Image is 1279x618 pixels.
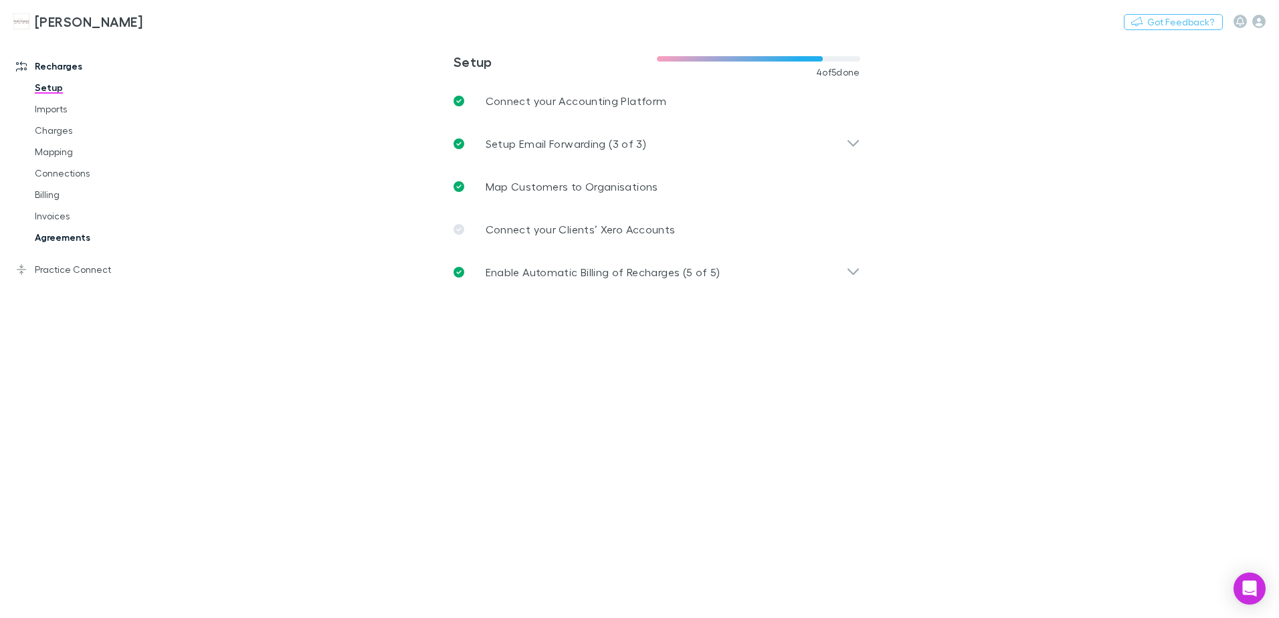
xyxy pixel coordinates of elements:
p: Enable Automatic Billing of Recharges (5 of 5) [486,264,720,280]
a: Agreements [21,227,181,248]
a: Setup [21,77,181,98]
a: Billing [21,184,181,205]
div: Setup Email Forwarding (3 of 3) [443,122,871,165]
a: Practice Connect [3,259,181,280]
a: Charges [21,120,181,141]
a: Imports [21,98,181,120]
p: Connect your Accounting Platform [486,93,667,109]
a: Connections [21,163,181,184]
div: Enable Automatic Billing of Recharges (5 of 5) [443,251,871,294]
button: Got Feedback? [1124,14,1223,30]
div: Open Intercom Messenger [1234,573,1266,605]
a: Recharges [3,56,181,77]
a: [PERSON_NAME] [5,5,151,37]
a: Mapping [21,141,181,163]
span: 4 of 5 done [816,67,860,78]
p: Setup Email Forwarding (3 of 3) [486,136,646,152]
h3: [PERSON_NAME] [35,13,142,29]
a: Invoices [21,205,181,227]
p: Map Customers to Organisations [486,179,658,195]
p: Connect your Clients’ Xero Accounts [486,221,676,237]
a: Map Customers to Organisations [443,165,871,208]
img: Hales Douglass's Logo [13,13,29,29]
a: Connect your Clients’ Xero Accounts [443,208,871,251]
a: Connect your Accounting Platform [443,80,871,122]
h3: Setup [454,54,657,70]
